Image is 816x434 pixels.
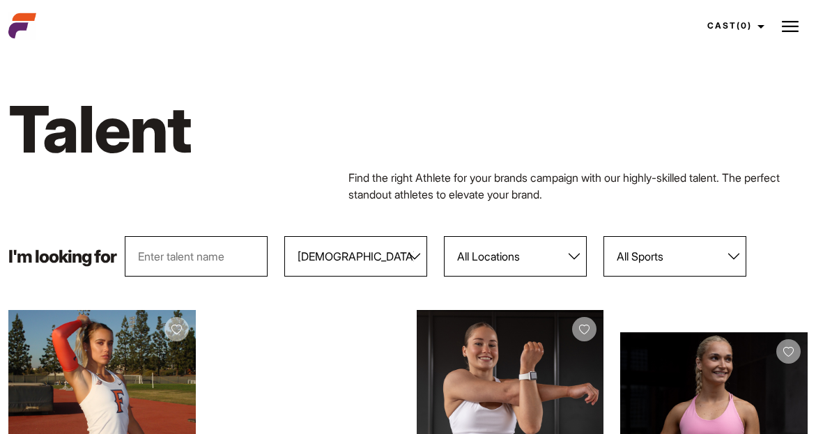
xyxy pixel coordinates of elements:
[125,236,268,277] input: Enter talent name
[8,89,468,169] h1: Talent
[8,248,116,265] p: I'm looking for
[348,169,808,203] p: Find the right Athlete for your brands campaign with our highly-skilled talent. The perfect stand...
[782,18,799,35] img: Burger icon
[737,20,752,31] span: (0)
[695,7,773,45] a: Cast(0)
[8,12,36,40] img: cropped-aefm-brand-fav-22-square.png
